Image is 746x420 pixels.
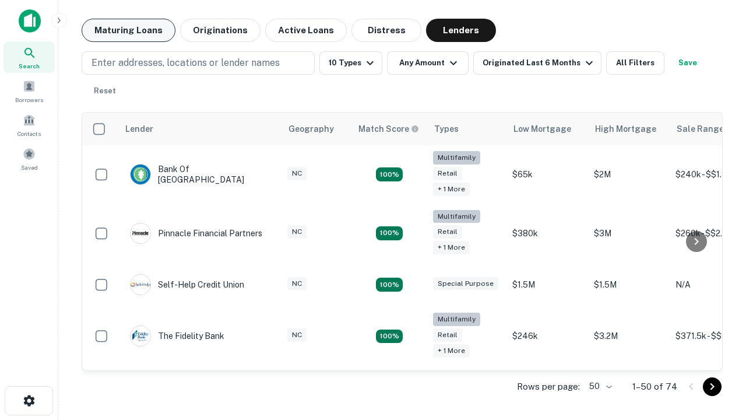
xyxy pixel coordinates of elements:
[358,123,417,135] h6: Match Score
[506,145,588,204] td: $65k
[606,51,664,75] button: All Filters
[287,328,307,342] div: NC
[427,113,506,145] th: Types
[287,225,307,239] div: NC
[376,330,403,344] div: Matching Properties: 10, hasApolloMatch: undefined
[473,51,601,75] button: Originated Last 6 Months
[265,19,347,42] button: Active Loans
[517,380,580,394] p: Rows per page:
[595,122,656,136] div: High Mortgage
[433,210,480,223] div: Multifamily
[351,113,427,145] th: Capitalize uses an advanced AI algorithm to match your search with the best lender. The match sco...
[677,122,724,136] div: Sale Range
[433,344,470,358] div: + 1 more
[387,51,469,75] button: Any Amount
[433,183,470,196] div: + 1 more
[288,122,334,136] div: Geography
[376,226,403,240] div: Matching Properties: 17, hasApolloMatch: undefined
[433,225,462,239] div: Retail
[281,113,351,145] th: Geography
[19,9,41,33] img: capitalize-icon.png
[506,307,588,366] td: $246k
[426,19,496,42] button: Lenders
[376,278,403,292] div: Matching Properties: 11, hasApolloMatch: undefined
[433,241,470,254] div: + 1 more
[588,307,670,366] td: $3.2M
[433,328,462,342] div: Retail
[433,313,480,326] div: Multifamily
[703,377,722,396] button: Go to next page
[585,378,614,395] div: 50
[433,151,480,164] div: Multifamily
[130,325,224,346] div: The Fidelity Bank
[82,51,315,75] button: Enter addresses, locations or lender names
[15,95,43,104] span: Borrowers
[632,380,677,394] p: 1–50 of 74
[351,19,421,42] button: Distress
[131,326,150,346] img: picture
[21,163,38,172] span: Saved
[358,123,419,135] div: Capitalize uses an advanced AI algorithm to match your search with the best lender. The match sco...
[19,61,40,71] span: Search
[287,167,307,180] div: NC
[688,289,746,345] iframe: Chat Widget
[483,56,596,70] div: Originated Last 6 Months
[669,51,706,75] button: Save your search to get updates of matches that match your search criteria.
[506,204,588,263] td: $380k
[513,122,571,136] div: Low Mortgage
[131,275,150,295] img: picture
[82,19,175,42] button: Maturing Loans
[588,113,670,145] th: High Mortgage
[433,167,462,180] div: Retail
[131,223,150,243] img: picture
[130,164,270,185] div: Bank Of [GEOGRAPHIC_DATA]
[506,113,588,145] th: Low Mortgage
[86,79,124,103] button: Reset
[3,75,55,107] a: Borrowers
[131,164,150,184] img: picture
[180,19,261,42] button: Originations
[588,145,670,204] td: $2M
[319,51,382,75] button: 10 Types
[3,109,55,141] a: Contacts
[588,204,670,263] td: $3M
[125,122,153,136] div: Lender
[118,113,281,145] th: Lender
[287,277,307,290] div: NC
[17,129,41,138] span: Contacts
[434,122,459,136] div: Types
[376,167,403,181] div: Matching Properties: 17, hasApolloMatch: undefined
[130,223,262,244] div: Pinnacle Financial Partners
[3,41,55,73] a: Search
[92,56,280,70] p: Enter addresses, locations or lender names
[506,262,588,307] td: $1.5M
[588,262,670,307] td: $1.5M
[130,274,244,295] div: Self-help Credit Union
[433,277,498,290] div: Special Purpose
[3,143,55,174] a: Saved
